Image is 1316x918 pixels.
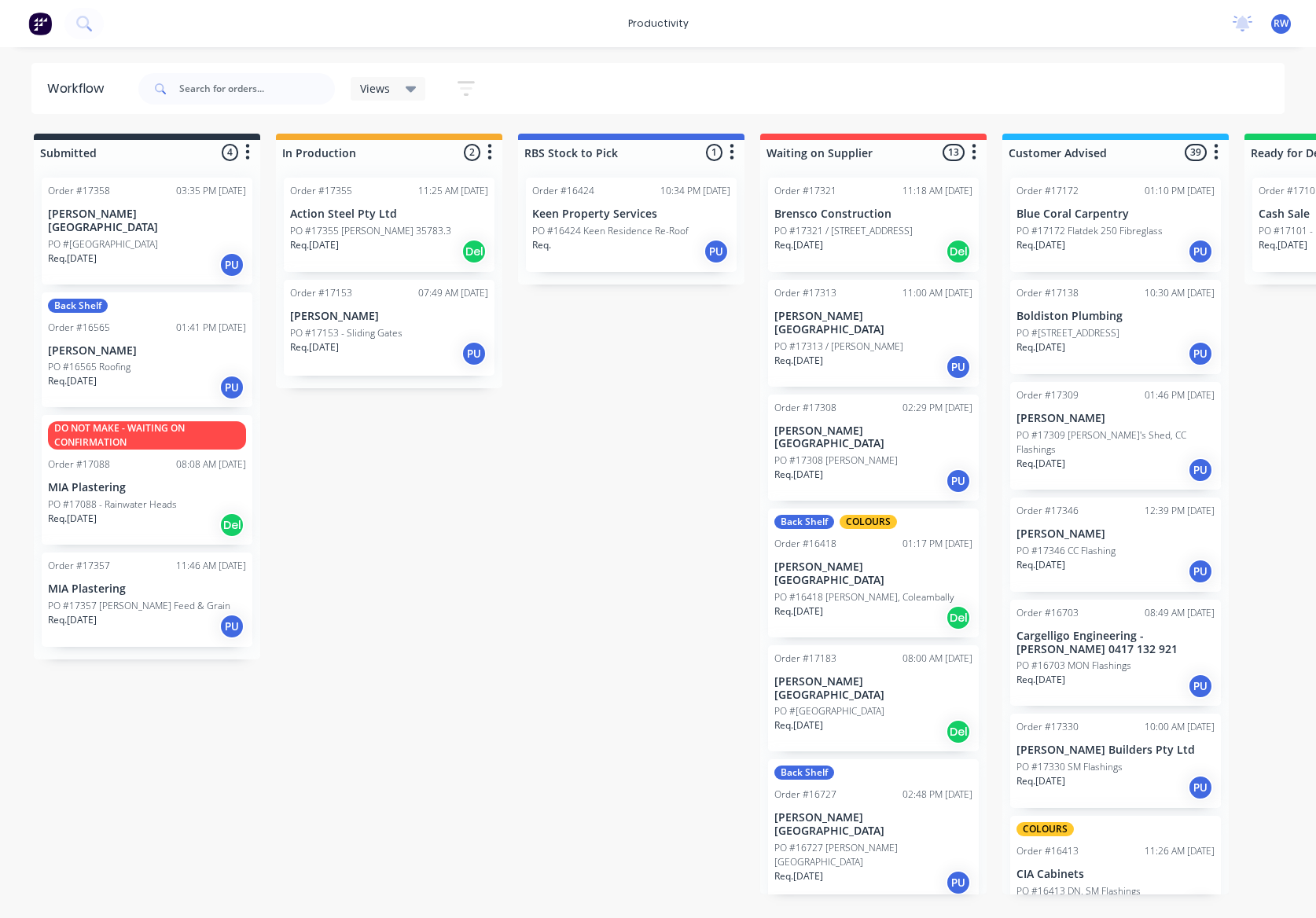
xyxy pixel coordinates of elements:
[1016,286,1079,300] div: Order #17138
[704,239,729,264] div: PU
[1188,457,1213,483] div: PU
[1188,775,1213,800] div: PU
[768,759,979,902] div: Back ShelfOrder #1672702:48 PM [DATE][PERSON_NAME][GEOGRAPHIC_DATA]PO #16727 [PERSON_NAME][GEOGRA...
[840,515,897,529] div: COLOURS
[902,184,972,198] div: 11:18 AM [DATE]
[1010,382,1221,490] div: Order #1730901:46 PM [DATE][PERSON_NAME]PO #17309 [PERSON_NAME]'s Shed, CC FlashingsReq.[DATE]PU
[290,207,488,221] p: Action Steel Pty Ltd
[526,178,737,272] div: Order #1642410:34 PM [DATE]Keen Property ServicesPO #16424 Keen Residence Re-RoofReq.PU
[1145,844,1215,858] div: 11:26 AM [DATE]
[1016,884,1141,898] p: PO #16413 DN, SM Flashings
[42,553,252,647] div: Order #1735711:46 AM [DATE]MIA PlasteringPO #17357 [PERSON_NAME] Feed & GrainReq.[DATE]PU
[219,252,244,277] div: PU
[946,354,971,380] div: PU
[1016,207,1215,221] p: Blue Coral Carpentry
[461,239,487,264] div: Del
[774,811,972,838] p: [PERSON_NAME][GEOGRAPHIC_DATA]
[284,280,494,376] div: Order #1715307:49 AM [DATE][PERSON_NAME]PO #17153 - Sliding GatesReq.[DATE]PU
[48,207,246,234] p: [PERSON_NAME][GEOGRAPHIC_DATA]
[1010,178,1221,272] div: Order #1717201:10 PM [DATE]Blue Coral CarpentryPO #17172 Flatdek 250 FibreglassReq.[DATE]PU
[284,178,494,272] div: Order #1735511:25 AM [DATE]Action Steel Pty LtdPO #17355 [PERSON_NAME] 35783.3Req.[DATE]Del
[461,341,487,366] div: PU
[1145,504,1215,518] div: 12:39 PM [DATE]
[48,344,246,358] p: [PERSON_NAME]
[1010,280,1221,374] div: Order #1713810:30 AM [DATE]Boldiston PlumbingPO #[STREET_ADDRESS]Req.[DATE]PU
[290,238,339,252] p: Req. [DATE]
[1016,310,1215,323] p: Boldiston Plumbing
[1016,673,1065,687] p: Req. [DATE]
[774,207,972,221] p: Brensco Construction
[774,841,972,869] p: PO #16727 [PERSON_NAME][GEOGRAPHIC_DATA]
[774,604,823,619] p: Req. [DATE]
[774,675,972,702] p: [PERSON_NAME][GEOGRAPHIC_DATA]
[532,184,594,198] div: Order #16424
[1016,606,1079,620] div: Order #16703
[48,184,110,198] div: Order #17358
[48,559,110,573] div: Order #17357
[774,340,903,354] p: PO #17313 / [PERSON_NAME]
[48,599,230,613] p: PO #17357 [PERSON_NAME] Feed & Grain
[946,239,971,264] div: Del
[418,184,488,198] div: 11:25 AM [DATE]
[946,605,971,630] div: Del
[418,286,488,300] div: 07:49 AM [DATE]
[48,421,246,450] div: DO NOT MAKE - WAITING ON CONFIRMATION
[1188,341,1213,366] div: PU
[774,590,954,604] p: PO #16418 [PERSON_NAME], Coleambally
[1016,544,1116,558] p: PO #17346 CC Flashing
[768,280,979,387] div: Order #1731311:00 AM [DATE][PERSON_NAME][GEOGRAPHIC_DATA]PO #17313 / [PERSON_NAME]Req.[DATE]PU
[176,184,246,198] div: 03:35 PM [DATE]
[48,481,246,494] p: MIA Plastering
[660,184,730,198] div: 10:34 PM [DATE]
[774,537,836,551] div: Order #16418
[1010,600,1221,707] div: Order #1670308:49 AM [DATE]Cargelligo Engineering - [PERSON_NAME] 0417 132 921PO #16703 MON Flash...
[774,560,972,587] p: [PERSON_NAME][GEOGRAPHIC_DATA]
[774,468,823,482] p: Req. [DATE]
[1274,17,1288,31] span: RW
[48,512,97,526] p: Req. [DATE]
[1010,714,1221,808] div: Order #1733010:00 AM [DATE][PERSON_NAME] Builders Pty LtdPO #17330 SM FlashingsReq.[DATE]PU
[1016,558,1065,572] p: Req. [DATE]
[290,224,451,238] p: PO #17355 [PERSON_NAME] 35783.3
[47,79,112,98] div: Workflow
[1016,868,1215,881] p: CIA Cabinets
[360,80,390,97] span: Views
[1016,744,1215,757] p: [PERSON_NAME] Builders Pty Ltd
[1016,822,1074,836] div: COLOURS
[768,509,979,637] div: Back ShelfCOLOURSOrder #1641801:17 PM [DATE][PERSON_NAME][GEOGRAPHIC_DATA]PO #16418 [PERSON_NAME]...
[620,12,697,35] div: productivity
[42,178,252,285] div: Order #1735803:35 PM [DATE][PERSON_NAME][GEOGRAPHIC_DATA]PO #[GEOGRAPHIC_DATA]Req.[DATE]PU
[946,870,971,895] div: PU
[1016,184,1079,198] div: Order #17172
[902,286,972,300] div: 11:00 AM [DATE]
[48,252,97,266] p: Req. [DATE]
[290,340,339,354] p: Req. [DATE]
[902,537,972,551] div: 01:17 PM [DATE]
[774,869,823,883] p: Req. [DATE]
[902,788,972,802] div: 02:48 PM [DATE]
[48,374,97,388] p: Req. [DATE]
[774,652,836,666] div: Order #17183
[1016,504,1079,518] div: Order #17346
[768,178,979,272] div: Order #1732111:18 AM [DATE]Brensco ConstructionPO #17321 / [STREET_ADDRESS]Req.[DATE]Del
[774,515,834,529] div: Back Shelf
[1188,559,1213,584] div: PU
[1188,239,1213,264] div: PU
[176,559,246,573] div: 11:46 AM [DATE]
[1016,527,1215,541] p: [PERSON_NAME]
[774,424,972,451] p: [PERSON_NAME][GEOGRAPHIC_DATA]
[42,415,252,545] div: DO NOT MAKE - WAITING ON CONFIRMATIONOrder #1708808:08 AM [DATE]MIA PlasteringPO #17088 - Rainwat...
[532,238,551,252] p: Req.
[1016,659,1131,673] p: PO #16703 MON Flashings
[48,360,130,374] p: PO #16565 Roofing
[219,512,244,538] div: Del
[1145,720,1215,734] div: 10:00 AM [DATE]
[176,321,246,335] div: 01:41 PM [DATE]
[774,718,823,733] p: Req. [DATE]
[1016,340,1065,354] p: Req. [DATE]
[768,645,979,752] div: Order #1718308:00 AM [DATE][PERSON_NAME][GEOGRAPHIC_DATA]PO #[GEOGRAPHIC_DATA]Req.[DATE]Del
[48,321,110,335] div: Order #16565
[1016,428,1215,457] p: PO #17309 [PERSON_NAME]'s Shed, CC Flashings
[774,766,834,780] div: Back Shelf
[1263,865,1300,902] iframe: Intercom live chat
